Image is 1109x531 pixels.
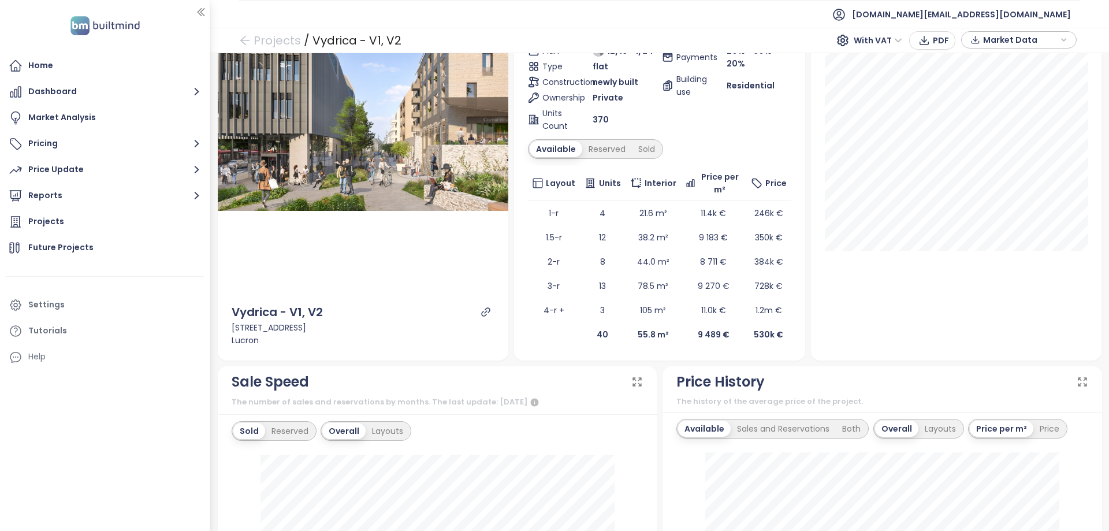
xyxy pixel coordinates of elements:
[626,201,681,225] td: 21.6 m²
[597,329,608,340] b: 40
[232,303,323,321] div: Vydrica - V1, V2
[542,91,575,104] span: Ownership
[580,225,626,250] td: 12
[593,76,638,88] span: newly built
[676,73,709,98] span: Building use
[530,141,582,157] div: Available
[983,31,1058,49] span: Market Data
[933,34,949,47] span: PDF
[582,141,632,157] div: Reserved
[232,371,309,393] div: Sale Speed
[754,329,783,340] b: 530k €
[626,250,681,274] td: 44.0 m²
[542,60,575,73] span: Type
[727,45,778,69] span: 20% - 60% - 20%
[232,321,495,334] div: [STREET_ADDRESS]
[676,396,1088,407] div: The history of the average price of the project.
[6,132,204,155] button: Pricing
[28,324,67,338] div: Tutorials
[626,225,681,250] td: 38.2 m²
[854,32,902,49] span: With VAT
[6,184,204,207] button: Reports
[626,274,681,298] td: 78.5 m²
[6,54,204,77] a: Home
[528,250,580,274] td: 2-r
[366,423,410,439] div: Layouts
[322,423,366,439] div: Overall
[909,31,955,50] button: PDF
[970,421,1033,437] div: Price per m²
[593,91,623,104] span: Private
[528,201,580,225] td: 1-r
[265,423,315,439] div: Reserved
[6,80,204,103] button: Dashboard
[765,177,787,190] span: Price
[731,421,836,437] div: Sales and Reservations
[754,207,783,219] span: 246k €
[232,396,643,410] div: The number of sales and reservations by months. The last update: [DATE]
[626,298,681,322] td: 105 m²
[28,240,94,255] div: Future Projects
[481,307,491,317] a: link
[528,274,580,298] td: 3-r
[699,232,728,243] span: 9 183 €
[754,280,783,292] span: 728k €
[67,14,143,38] img: logo
[546,177,575,190] span: Layout
[304,30,310,51] div: /
[698,329,730,340] b: 9 489 €
[580,250,626,274] td: 8
[676,51,709,64] span: Payments
[676,371,765,393] div: Price History
[6,158,204,181] button: Price Update
[756,305,782,316] span: 1.2m €
[312,30,401,51] div: Vydrica - V1, V2
[6,236,204,259] a: Future Projects
[28,298,65,312] div: Settings
[6,320,204,343] a: Tutorials
[593,60,608,73] span: flat
[28,58,53,73] div: Home
[638,329,669,340] b: 55.8 m²
[755,232,783,243] span: 350k €
[28,214,64,229] div: Projects
[232,334,495,347] div: Lucron
[593,113,609,126] span: 370
[28,110,96,125] div: Market Analysis
[645,177,676,190] span: Interior
[580,274,626,298] td: 13
[700,256,727,268] span: 8 711 €
[875,421,918,437] div: Overall
[599,177,621,190] span: Units
[967,31,1070,49] div: button
[632,141,661,157] div: Sold
[701,305,726,316] span: 11.0k €
[233,423,265,439] div: Sold
[754,256,783,268] span: 384k €
[698,170,742,196] span: Price per m²
[727,79,775,92] span: Residential
[528,298,580,322] td: 4-r +
[28,350,46,364] div: Help
[528,225,580,250] td: 1.5-r
[239,35,251,46] span: arrow-left
[542,76,575,88] span: Construction
[580,298,626,322] td: 3
[6,346,204,369] div: Help
[678,421,731,437] div: Available
[6,294,204,317] a: Settings
[701,207,726,219] span: 11.4k €
[542,107,575,132] span: Units Count
[836,421,867,437] div: Both
[28,162,84,177] div: Price Update
[580,201,626,225] td: 4
[852,1,1071,28] span: [DOMAIN_NAME][EMAIL_ADDRESS][DOMAIN_NAME]
[239,30,301,51] a: arrow-left Projects
[6,106,204,129] a: Market Analysis
[1033,421,1066,437] div: Price
[6,210,204,233] a: Projects
[918,421,962,437] div: Layouts
[698,280,730,292] span: 9 270 €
